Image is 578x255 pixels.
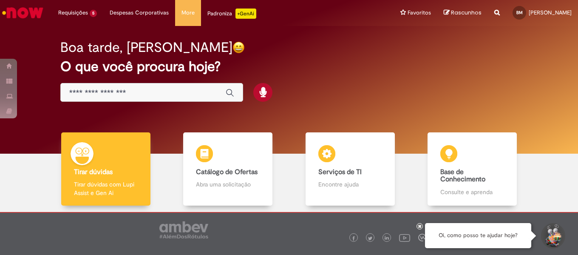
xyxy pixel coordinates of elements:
a: Catálogo de Ofertas Abra uma solicitação [167,132,289,206]
b: Catálogo de Ofertas [196,168,258,176]
span: 5 [90,10,97,17]
a: Base de Conhecimento Consulte e aprenda [411,132,534,206]
div: Padroniza [207,9,256,19]
p: Encontre ajuda [318,180,382,189]
img: logo_footer_facebook.png [351,236,356,241]
span: BM [516,10,523,15]
div: Oi, como posso te ajudar hoje? [425,223,531,248]
button: Iniciar Conversa de Suporte [540,223,565,249]
img: logo_footer_linkedin.png [385,236,389,241]
p: Abra uma solicitação [196,180,260,189]
img: logo_footer_ambev_rotulo_gray.png [159,221,208,238]
img: logo_footer_workplace.png [418,234,426,241]
b: Serviços de TI [318,168,362,176]
img: happy-face.png [232,41,245,54]
p: Consulte e aprenda [440,188,504,196]
b: Base de Conhecimento [440,168,485,184]
span: [PERSON_NAME] [529,9,572,16]
img: logo_footer_youtube.png [399,232,410,243]
b: Tirar dúvidas [74,168,113,176]
p: +GenAi [235,9,256,19]
a: Tirar dúvidas Tirar dúvidas com Lupi Assist e Gen Ai [45,132,167,206]
span: Requisições [58,9,88,17]
h2: Boa tarde, [PERSON_NAME] [60,40,232,55]
span: Rascunhos [451,9,482,17]
span: Despesas Corporativas [110,9,169,17]
img: ServiceNow [1,4,45,21]
p: Tirar dúvidas com Lupi Assist e Gen Ai [74,180,138,197]
span: Favoritos [408,9,431,17]
a: Rascunhos [444,9,482,17]
span: More [181,9,195,17]
h2: O que você procura hoje? [60,59,518,74]
a: Serviços de TI Encontre ajuda [289,132,411,206]
img: logo_footer_twitter.png [368,236,372,241]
